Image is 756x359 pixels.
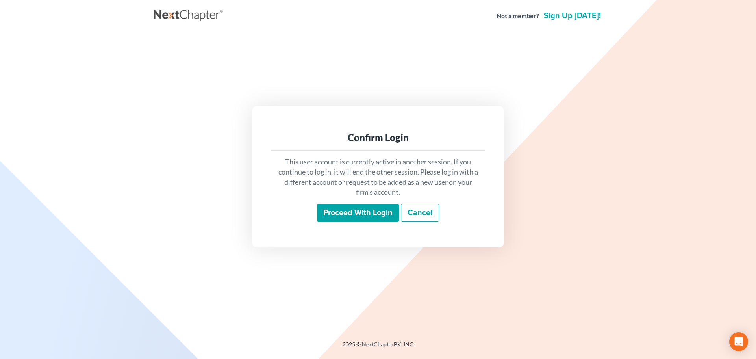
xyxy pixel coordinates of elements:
[542,12,602,20] a: Sign up [DATE]!
[277,131,479,144] div: Confirm Login
[317,204,399,222] input: Proceed with login
[497,11,539,20] strong: Not a member?
[729,332,748,351] div: Open Intercom Messenger
[154,340,602,355] div: 2025 © NextChapterBK, INC
[277,157,479,197] p: This user account is currently active in another session. If you continue to log in, it will end ...
[401,204,439,222] a: Cancel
